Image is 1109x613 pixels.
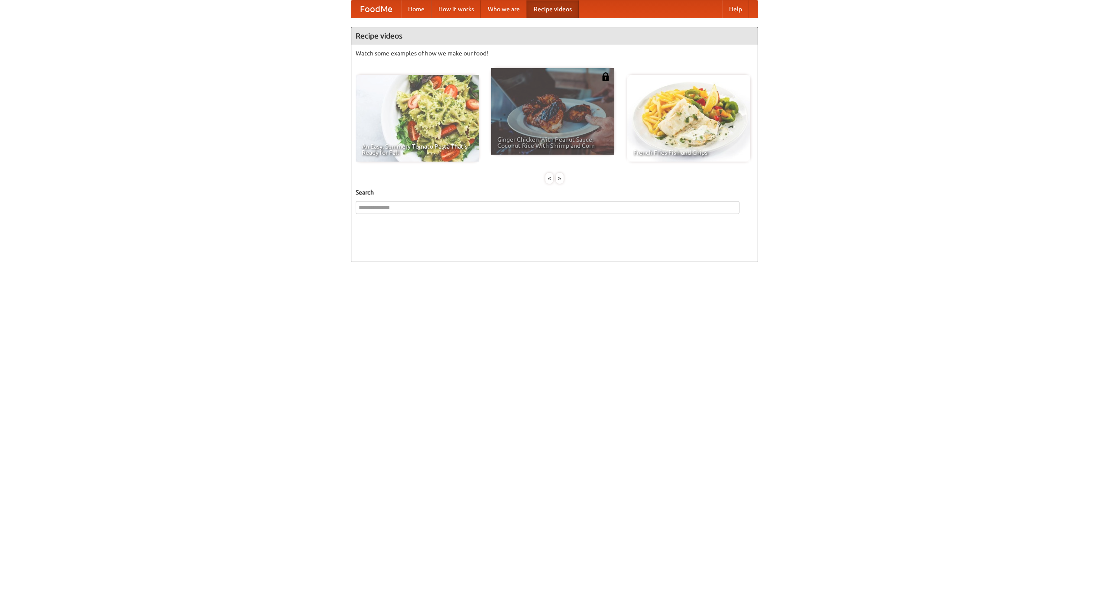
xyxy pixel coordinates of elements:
[527,0,579,18] a: Recipe videos
[362,143,473,156] span: An Easy, Summery Tomato Pasta That's Ready for Fall
[545,173,553,184] div: «
[401,0,431,18] a: Home
[431,0,481,18] a: How it works
[633,149,744,156] span: French Fries Fish and Chips
[356,49,753,58] p: Watch some examples of how we make our food!
[351,27,758,45] h4: Recipe videos
[722,0,749,18] a: Help
[601,72,610,81] img: 483408.png
[481,0,527,18] a: Who we are
[356,188,753,197] h5: Search
[627,75,750,162] a: French Fries Fish and Chips
[356,75,479,162] a: An Easy, Summery Tomato Pasta That's Ready for Fall
[556,173,564,184] div: »
[351,0,401,18] a: FoodMe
